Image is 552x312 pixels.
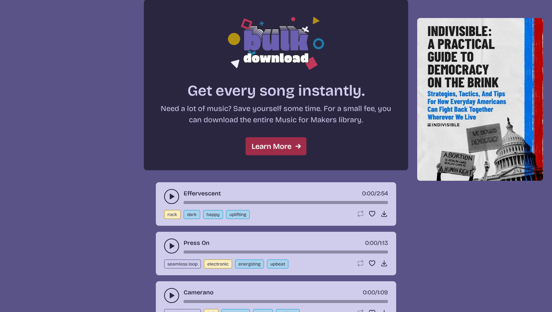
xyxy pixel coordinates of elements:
a: Press On [184,238,210,247]
a: Camerano [184,288,214,297]
img: Help save our democracy! [417,18,543,181]
div: song-time-bar [184,300,388,303]
span: timer [365,239,377,246]
button: dark [184,210,200,219]
button: upbeat [267,259,288,268]
button: rock [164,210,181,219]
span: timer [363,289,375,296]
button: Favorite [368,259,376,267]
span: 2:54 [377,190,388,197]
button: electronic [204,259,232,268]
button: play-pause toggle [164,238,179,253]
button: seamless loop [164,259,201,268]
button: uplifting [226,210,250,219]
a: Learn More [246,137,306,155]
button: Loop [356,259,364,267]
div: song-time-bar [184,201,388,204]
h2: Get every song instantly. [157,82,395,100]
button: Loop [356,210,364,217]
img: Bulk download [228,15,324,70]
button: energizing [235,259,264,268]
div: / [365,238,388,247]
div: / [362,189,388,198]
span: 1:09 [377,289,388,296]
button: play-pause toggle [164,288,179,303]
span: 1:13 [380,239,388,246]
a: Effervescent [184,189,221,198]
button: Favorite [368,210,376,217]
button: happy [203,210,223,219]
div: song-time-bar [184,250,388,253]
div: / [363,288,388,297]
button: play-pause toggle [164,189,179,204]
p: Need a lot of music? Save yourself some time. For a small fee, you can download the entire Music ... [157,103,395,125]
span: timer [362,190,374,197]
